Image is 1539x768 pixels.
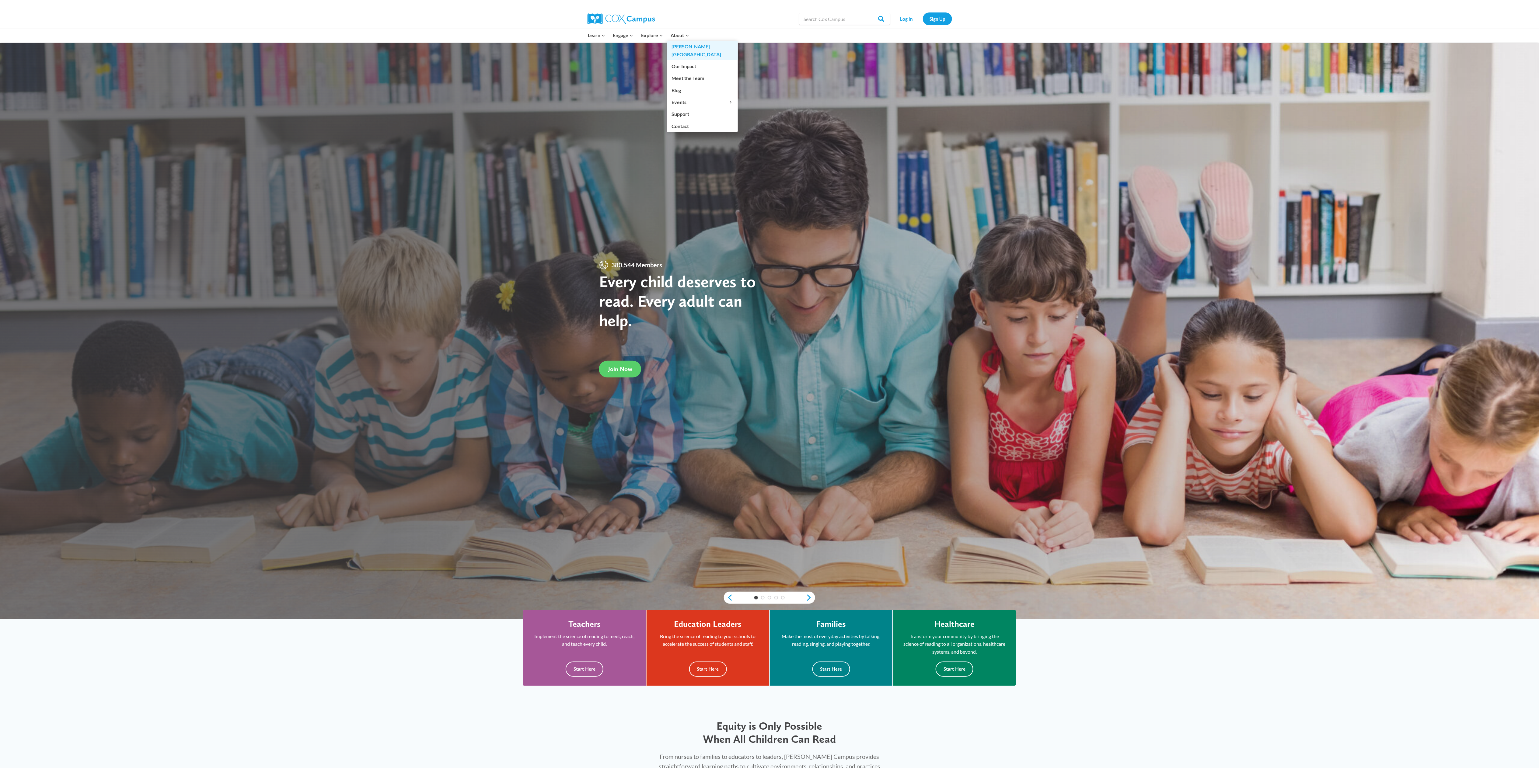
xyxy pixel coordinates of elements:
[566,662,603,676] button: Start Here
[936,662,973,676] button: Start Here
[647,610,769,686] a: Education Leaders Bring the science of reading to your schools to accelerate the success of stude...
[923,12,952,25] a: Sign Up
[667,41,738,60] a: [PERSON_NAME][GEOGRAPHIC_DATA]
[703,719,836,745] span: Equity is Only Possible When All Children Can Read
[532,632,637,648] p: Implement the science of reading to meet, reach, and teach every child.
[584,29,693,42] nav: Primary Navigation
[656,632,760,648] p: Bring the science of reading to your schools to accelerate the success of students and staff.
[667,72,738,84] a: Meet the Team
[667,108,738,120] a: Support
[724,592,815,604] div: content slider buttons
[934,619,975,629] h4: Healthcare
[667,120,738,132] a: Contact
[609,260,665,270] span: 380,544 Members
[768,596,771,599] a: 3
[568,619,601,629] h4: Teachers
[799,13,890,25] input: Search Cox Campus
[770,610,892,686] a: Families Make the most of everyday activities by talking, reading, singing, and playing together....
[599,361,641,377] a: Join Now
[806,594,815,601] a: next
[781,596,785,599] a: 5
[902,632,1007,656] p: Transform your community by bringing the science of reading to all organizations, healthcare syst...
[667,61,738,72] a: Our Impact
[761,596,765,599] a: 2
[599,272,756,330] strong: Every child deserves to read. Every adult can help.
[584,29,609,42] button: Child menu of Learn
[667,29,693,42] button: Child menu of About
[724,594,733,601] a: previous
[608,365,632,373] span: Join Now
[774,596,778,599] a: 4
[754,596,758,599] a: 1
[893,610,1016,686] a: Healthcare Transform your community by bringing the science of reading to all organizations, heal...
[637,29,667,42] button: Child menu of Explore
[587,13,655,24] img: Cox Campus
[609,29,637,42] button: Child menu of Engage
[667,96,738,108] button: Child menu of Events
[812,662,850,676] button: Start Here
[674,619,742,629] h4: Education Leaders
[689,662,727,676] button: Start Here
[893,12,952,25] nav: Secondary Navigation
[893,12,920,25] a: Log In
[779,632,883,648] p: Make the most of everyday activities by talking, reading, singing, and playing together.
[816,619,846,629] h4: Families
[523,610,646,686] a: Teachers Implement the science of reading to meet, reach, and teach every child. Start Here
[667,84,738,96] a: Blog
